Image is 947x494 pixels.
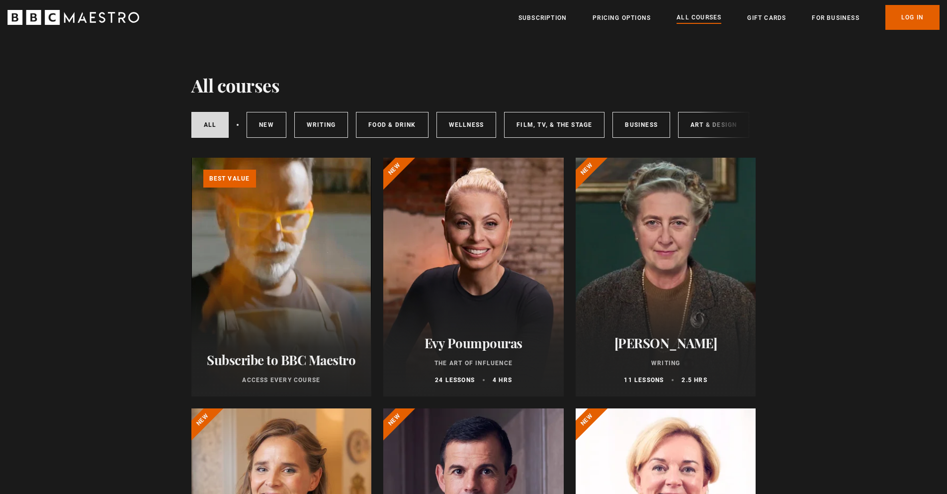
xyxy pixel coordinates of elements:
[356,112,428,138] a: Food & Drink
[588,335,744,351] h2: [PERSON_NAME]
[518,5,940,30] nav: Primary
[383,158,564,396] a: Evy Poumpouras The Art of Influence 24 lessons 4 hrs New
[247,112,286,138] a: New
[678,112,749,138] a: Art & Design
[436,112,497,138] a: Wellness
[624,376,664,385] p: 11 lessons
[395,335,552,351] h2: Evy Poumpouras
[677,12,721,23] a: All Courses
[576,158,756,396] a: [PERSON_NAME] Writing 11 lessons 2.5 hrs New
[504,112,604,138] a: Film, TV, & The Stage
[203,170,256,188] p: Best value
[518,13,567,23] a: Subscription
[588,359,744,368] p: Writing
[612,112,670,138] a: Business
[747,13,786,23] a: Gift Cards
[885,5,940,30] a: Log In
[493,376,512,385] p: 4 hrs
[435,376,475,385] p: 24 lessons
[191,112,229,138] a: All
[812,13,859,23] a: For business
[395,359,552,368] p: The Art of Influence
[294,112,348,138] a: Writing
[682,376,707,385] p: 2.5 hrs
[7,10,139,25] svg: BBC Maestro
[593,13,651,23] a: Pricing Options
[191,75,280,96] h1: All courses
